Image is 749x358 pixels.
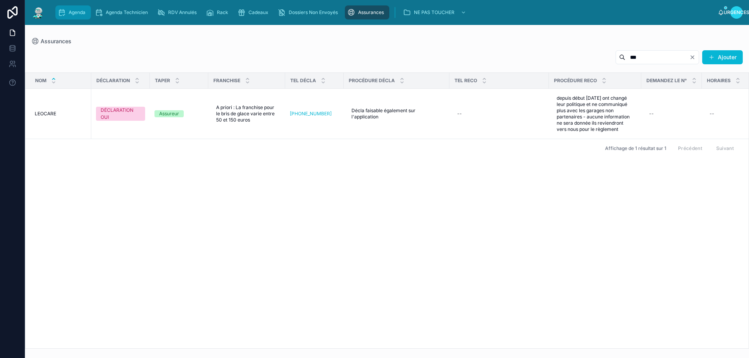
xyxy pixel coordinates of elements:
[168,9,197,16] span: RDV Annulés
[349,78,395,83] font: PROCÉDURE DÉCLA
[31,6,45,19] img: Logo de l'application
[35,111,87,117] a: LEOCARE
[213,101,280,126] a: A priori : La franchise pour le bris de glace varie entre 50 et 150 euros
[290,111,339,117] a: [PHONE_NUMBER]
[96,78,130,83] font: DÉCLARATION
[646,78,687,83] font: Demandez le n°
[646,108,697,120] a: --
[414,9,454,16] span: NE PAS TOUCHER
[216,104,276,123] font: A priori : La franchise pour le bris de glace varie entre 50 et 150 euros
[41,38,71,44] font: Assurances
[155,5,202,19] a: RDV Annulés
[358,9,384,16] span: Assurances
[290,78,316,83] font: TEL DÉCLA
[96,107,145,121] a: DÉCLARATION OUI
[454,78,477,83] font: TEL RECO
[51,4,718,21] div: contenu déroulant
[457,111,462,116] font: --
[92,5,153,19] a: Agenda Technicien
[159,111,179,116] font: Assureur
[69,9,85,16] span: Agenda
[154,110,204,117] a: Assureur
[702,50,743,64] button: Ajouter
[707,78,731,83] font: Horaires
[106,9,148,16] span: Agenda Technicien
[554,78,597,83] font: PROCÉDURE RECO
[35,111,56,116] font: LEOCARE
[718,54,737,60] font: Ajouter
[235,5,274,19] a: Cadeaux
[275,5,343,19] a: Dossiers Non Envoyés
[554,92,637,136] a: depuis début [DATE] ont changé leur politique et ne communiqué plus avec les garages non partenai...
[351,108,417,120] font: Décla faisable également sur l'application
[155,78,170,83] font: TAPER
[649,111,654,116] font: --
[101,107,133,120] font: DÉCLARATION OUI
[204,5,234,19] a: Rack
[55,5,91,19] a: Agenda
[454,108,544,120] a: --
[31,37,71,45] a: Assurances
[401,5,470,19] a: NE PAS TOUCHER
[605,145,666,151] font: Affichage de 1 résultat sur 1
[289,9,338,16] span: Dossiers Non Envoyés
[710,111,714,116] font: --
[345,5,389,19] a: Assurances
[557,95,631,132] font: depuis début [DATE] ont changé leur politique et ne communiqué plus avec les garages non partenai...
[689,54,699,60] button: Clair
[35,78,46,83] font: Nom
[290,111,332,117] a: [PHONE_NUMBER]
[248,9,268,16] span: Cadeaux
[213,78,240,83] font: FRANCHISE
[348,104,445,123] a: Décla faisable également sur l'application
[217,9,228,16] span: Rack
